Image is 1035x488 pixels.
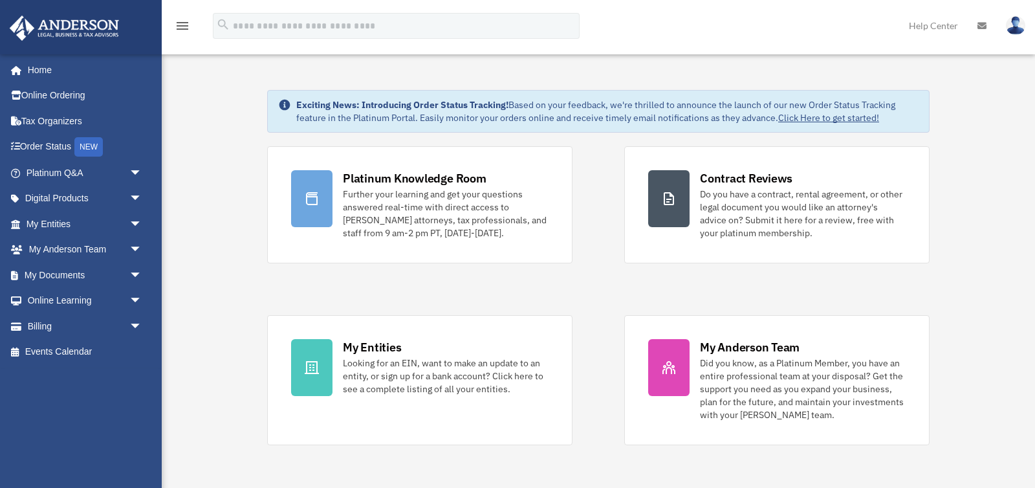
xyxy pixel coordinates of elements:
a: Platinum Q&Aarrow_drop_down [9,160,162,186]
a: Contract Reviews Do you have a contract, rental agreement, or other legal document you would like... [624,146,930,263]
a: Platinum Knowledge Room Further your learning and get your questions answered real-time with dire... [267,146,572,263]
a: Click Here to get started! [778,112,879,124]
span: arrow_drop_down [129,262,155,289]
strong: Exciting News: Introducing Order Status Tracking! [296,99,508,111]
a: Billingarrow_drop_down [9,313,162,339]
span: arrow_drop_down [129,313,155,340]
span: arrow_drop_down [129,237,155,263]
div: Contract Reviews [700,170,792,186]
div: Looking for an EIN, want to make an update to an entity, or sign up for a bank account? Click her... [343,357,549,395]
a: Online Ordering [9,83,162,109]
a: My Entities Looking for an EIN, want to make an update to an entity, or sign up for a bank accoun... [267,315,572,445]
div: My Entities [343,339,401,355]
span: arrow_drop_down [129,160,155,186]
div: Did you know, as a Platinum Member, you have an entire professional team at your disposal? Get th... [700,357,906,421]
div: Based on your feedback, we're thrilled to announce the launch of our new Order Status Tracking fe... [296,98,919,124]
div: My Anderson Team [700,339,800,355]
a: Order StatusNEW [9,134,162,161]
a: My Anderson Team Did you know, as a Platinum Member, you have an entire professional team at your... [624,315,930,445]
span: arrow_drop_down [129,211,155,238]
div: Platinum Knowledge Room [343,170,486,186]
i: menu [175,18,190,34]
a: My Anderson Teamarrow_drop_down [9,237,162,263]
div: Further your learning and get your questions answered real-time with direct access to [PERSON_NAM... [343,188,549,239]
a: Home [9,57,155,83]
a: Online Learningarrow_drop_down [9,288,162,314]
a: My Documentsarrow_drop_down [9,262,162,288]
div: Do you have a contract, rental agreement, or other legal document you would like an attorney's ad... [700,188,906,239]
img: User Pic [1006,16,1025,35]
a: Digital Productsarrow_drop_down [9,186,162,212]
a: Events Calendar [9,339,162,365]
span: arrow_drop_down [129,288,155,315]
a: Tax Organizers [9,108,162,134]
a: My Entitiesarrow_drop_down [9,211,162,237]
a: menu [175,23,190,34]
span: arrow_drop_down [129,186,155,212]
div: NEW [74,137,103,157]
img: Anderson Advisors Platinum Portal [6,16,123,41]
i: search [216,17,230,32]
